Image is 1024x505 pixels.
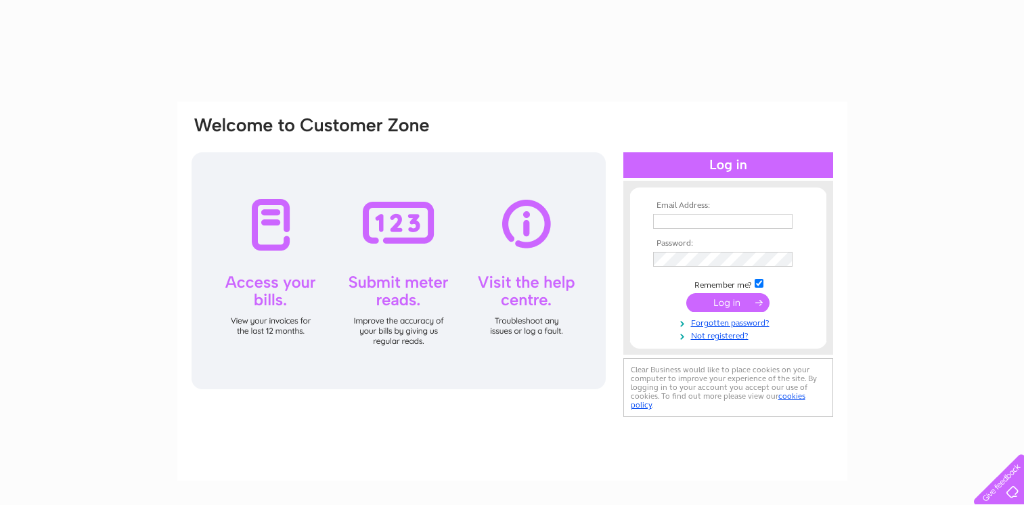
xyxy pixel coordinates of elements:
[653,328,807,341] a: Not registered?
[623,358,833,417] div: Clear Business would like to place cookies on your computer to improve your experience of the sit...
[650,239,807,248] th: Password:
[653,315,807,328] a: Forgotten password?
[650,201,807,211] th: Email Address:
[650,277,807,290] td: Remember me?
[631,391,805,410] a: cookies policy
[686,293,770,312] input: Submit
